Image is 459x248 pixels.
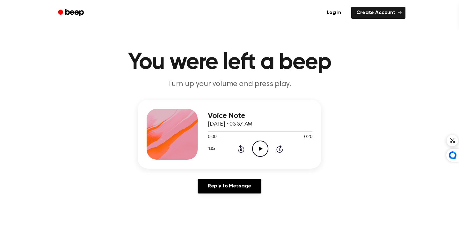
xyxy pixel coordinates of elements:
[54,7,90,19] a: Beep
[208,112,312,120] h3: Voice Note
[198,179,261,193] a: Reply to Message
[351,7,405,19] a: Create Account
[208,134,216,141] span: 0:00
[320,5,347,20] a: Log in
[304,134,312,141] span: 0:20
[208,121,252,127] span: [DATE] · 03:37 AM
[66,51,393,74] h1: You were left a beep
[107,79,352,90] p: Turn up your volume and press play.
[208,143,217,154] button: 1.0x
